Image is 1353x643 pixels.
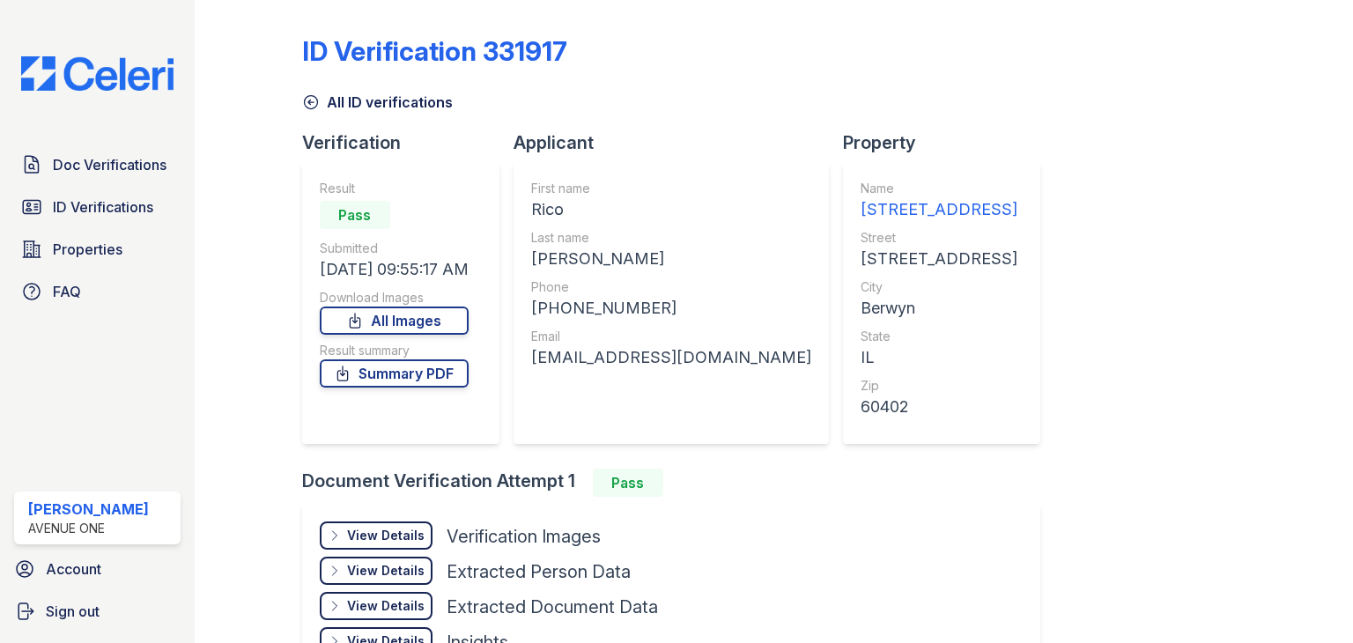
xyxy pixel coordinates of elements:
[347,527,425,544] div: View Details
[861,328,1017,345] div: State
[53,239,122,260] span: Properties
[861,180,1017,197] div: Name
[46,601,100,622] span: Sign out
[28,520,149,537] div: Avenue One
[320,240,469,257] div: Submitted
[302,35,567,67] div: ID Verification 331917
[53,154,166,175] span: Doc Verifications
[14,274,181,309] a: FAQ
[320,201,390,229] div: Pass
[14,147,181,182] a: Doc Verifications
[531,229,811,247] div: Last name
[531,278,811,296] div: Phone
[14,189,181,225] a: ID Verifications
[7,56,188,91] img: CE_Logo_Blue-a8612792a0a2168367f1c8372b55b34899dd931a85d93a1a3d3e32e68fde9ad4.png
[447,524,601,549] div: Verification Images
[302,92,453,113] a: All ID verifications
[447,595,658,619] div: Extracted Document Data
[320,289,469,307] div: Download Images
[593,469,663,497] div: Pass
[347,597,425,615] div: View Details
[861,278,1017,296] div: City
[861,229,1017,247] div: Street
[861,345,1017,370] div: IL
[861,296,1017,321] div: Berwyn
[861,197,1017,222] div: [STREET_ADDRESS]
[347,562,425,580] div: View Details
[320,359,469,388] a: Summary PDF
[531,328,811,345] div: Email
[861,247,1017,271] div: [STREET_ADDRESS]
[14,232,181,267] a: Properties
[320,342,469,359] div: Result summary
[861,395,1017,419] div: 60402
[514,130,843,155] div: Applicant
[7,551,188,587] a: Account
[46,558,101,580] span: Account
[302,130,514,155] div: Verification
[531,247,811,271] div: [PERSON_NAME]
[53,196,153,218] span: ID Verifications
[861,180,1017,222] a: Name [STREET_ADDRESS]
[843,130,1054,155] div: Property
[320,307,469,335] a: All Images
[531,345,811,370] div: [EMAIL_ADDRESS][DOMAIN_NAME]
[447,559,631,584] div: Extracted Person Data
[861,377,1017,395] div: Zip
[28,499,149,520] div: [PERSON_NAME]
[302,469,1054,497] div: Document Verification Attempt 1
[531,180,811,197] div: First name
[320,180,469,197] div: Result
[320,257,469,282] div: [DATE] 09:55:17 AM
[53,281,81,302] span: FAQ
[7,594,188,629] a: Sign out
[531,197,811,222] div: Rico
[531,296,811,321] div: [PHONE_NUMBER]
